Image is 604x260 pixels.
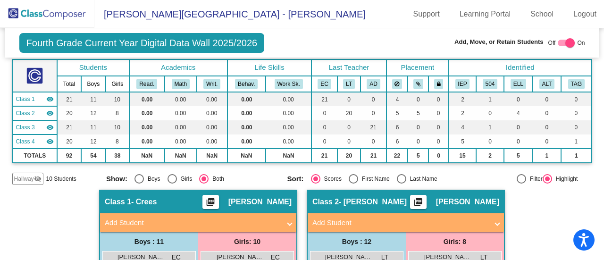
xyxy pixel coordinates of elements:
[46,109,54,117] mat-icon: visibility
[361,134,386,149] td: 0
[144,175,160,183] div: Boys
[476,134,504,149] td: 0
[476,120,504,134] td: 1
[129,106,165,120] td: 0.00
[308,232,406,251] div: Boys : 12
[129,92,165,106] td: 0.00
[46,95,54,103] mat-icon: visibility
[308,213,504,232] mat-expansion-panel-header: Add Student
[476,76,504,92] th: 504 Plan
[476,149,504,163] td: 2
[165,106,197,120] td: 0.00
[106,149,129,163] td: 38
[227,59,312,76] th: Life Skills
[454,37,544,47] span: Add, Move, or Retain Students
[57,134,81,149] td: 20
[16,109,35,117] span: Class 2
[266,120,311,134] td: 0.00
[16,95,35,103] span: Class 1
[452,7,519,22] a: Learning Portal
[106,106,129,120] td: 8
[533,120,561,134] td: 0
[337,76,361,92] th: Lori Tarney
[16,123,35,132] span: Class 3
[266,92,311,106] td: 0.00
[412,197,424,210] mat-icon: picture_as_pdf
[408,106,428,120] td: 5
[361,120,386,134] td: 21
[100,232,198,251] div: Boys : 11
[177,175,193,183] div: Girls
[131,197,157,207] span: - Crees
[386,76,408,92] th: Keep away students
[337,134,361,149] td: 0
[13,120,58,134] td: Amanda Donahoo - Donahoo
[312,197,339,207] span: Class 2
[57,92,81,106] td: 21
[105,197,131,207] span: Class 1
[197,92,227,106] td: 0.00
[129,149,165,163] td: NaN
[202,195,219,209] button: Print Students Details
[235,79,258,89] button: Behav.
[361,149,386,163] td: 21
[504,106,533,120] td: 4
[165,120,197,134] td: 0.00
[533,149,561,163] td: 1
[129,134,165,149] td: 0.00
[504,149,533,163] td: 5
[408,134,428,149] td: 0
[361,76,386,92] th: Amanda Donahoo
[561,134,591,149] td: 1
[312,218,488,228] mat-panel-title: Add Student
[343,79,355,89] button: LT
[136,79,157,89] button: Read.
[504,92,533,106] td: 0
[483,79,498,89] button: 504
[361,106,386,120] td: 0
[105,218,280,228] mat-panel-title: Add Student
[408,120,428,134] td: 0
[46,175,76,183] span: 10 Students
[227,149,266,163] td: NaN
[406,232,504,251] div: Girls: 8
[311,59,386,76] th: Last Teacher
[408,92,428,106] td: 0
[81,120,106,134] td: 11
[449,120,476,134] td: 4
[311,92,337,106] td: 21
[533,134,561,149] td: 0
[386,149,408,163] td: 22
[511,79,526,89] button: ELL
[106,175,127,183] span: Show:
[165,149,197,163] td: NaN
[428,149,449,163] td: 0
[539,79,555,89] button: ALT
[275,79,303,89] button: Work Sk.
[197,134,227,149] td: 0.00
[81,134,106,149] td: 12
[198,232,296,251] div: Girls: 10
[410,195,427,209] button: Print Students Details
[386,134,408,149] td: 6
[57,76,81,92] th: Total
[449,106,476,120] td: 2
[106,174,280,184] mat-radio-group: Select an option
[561,120,591,134] td: 0
[337,106,361,120] td: 20
[358,175,390,183] div: First Name
[197,106,227,120] td: 0.00
[406,7,447,22] a: Support
[561,106,591,120] td: 0
[533,76,561,92] th: Alternate Assessment
[504,120,533,134] td: 0
[449,134,476,149] td: 5
[16,137,35,146] span: Class 4
[406,175,437,183] div: Last Name
[361,92,386,106] td: 0
[57,59,129,76] th: Students
[106,120,129,134] td: 10
[287,175,304,183] span: Sort:
[476,106,504,120] td: 0
[228,197,292,207] span: [PERSON_NAME]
